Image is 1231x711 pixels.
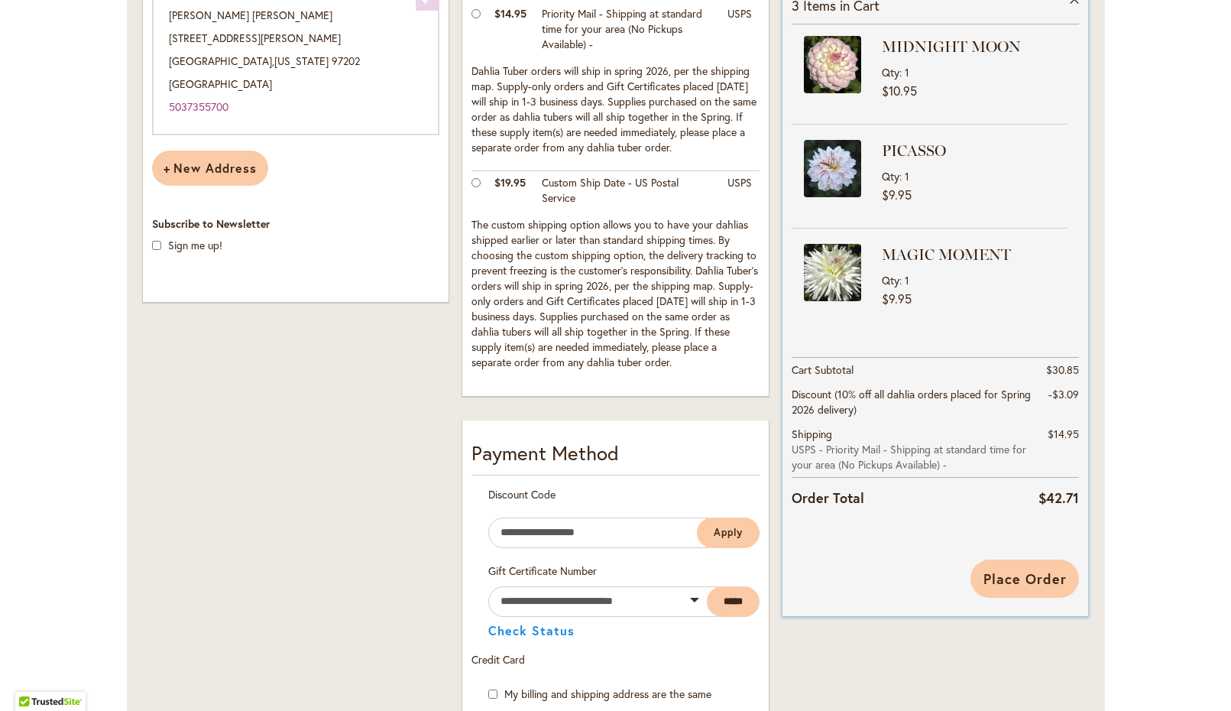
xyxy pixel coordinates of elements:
[169,99,228,114] a: 5037355700
[792,387,1031,417] span: Discount (10% off all dahlia orders placed for Spring 2026 delivery)
[882,187,912,203] span: $9.95
[1048,387,1079,401] span: -$3.09
[494,6,526,21] span: $14.95
[152,216,270,231] span: Subscribe to Newsletter
[152,151,269,186] button: New Address
[164,160,258,176] span: New Address
[983,570,1067,588] span: Place Order
[488,563,597,578] span: Gift Certificate Number
[905,169,909,183] span: 1
[471,213,759,378] td: The custom shipping option allows you to have your dahlias shipped earlier or later than standard...
[804,36,861,93] img: MIDNIGHT MOON
[804,140,861,197] img: PICASSO
[720,170,760,213] td: USPS
[882,291,912,307] span: $9.95
[714,526,743,539] span: Apply
[471,60,759,171] td: Dahlia Tuber orders will ship in spring 2026, per the shipping map. Supply-only orders and Gift C...
[882,140,1064,161] strong: PICASSO
[882,83,917,99] span: $10.95
[882,36,1064,57] strong: MIDNIGHT MOON
[471,652,525,667] span: Credit Card
[11,657,54,700] iframe: Launch Accessibility Center
[882,273,899,287] span: Qty
[882,244,1064,265] strong: MAGIC MOMENT
[905,65,909,80] span: 1
[882,65,899,80] span: Qty
[534,170,719,213] td: Custom Ship Date - US Postal Service
[970,560,1080,598] button: Place Order
[534,2,719,60] td: Priority Mail - Shipping at standard time for your area (No Pickups Available) -
[494,175,526,190] span: $19.95
[882,169,899,183] span: Qty
[792,427,832,441] span: Shipping
[1048,427,1079,441] span: $14.95
[504,687,711,701] span: My billing and shipping address are the same
[792,357,1035,382] th: Cart Subtotal
[697,518,760,548] button: Apply
[471,439,759,476] div: Payment Method
[1046,362,1079,377] span: $30.85
[804,244,861,301] img: MAGIC MOMENT
[274,54,329,68] span: [US_STATE]
[1038,489,1079,507] span: $42.71
[792,442,1035,472] span: USPS - Priority Mail - Shipping at standard time for your area (No Pickups Available) -
[720,2,760,60] td: USPS
[905,273,909,287] span: 1
[488,625,575,637] button: Check Status
[488,487,556,502] span: Discount Code
[168,238,222,252] label: Sign me up!
[792,486,864,508] strong: Order Total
